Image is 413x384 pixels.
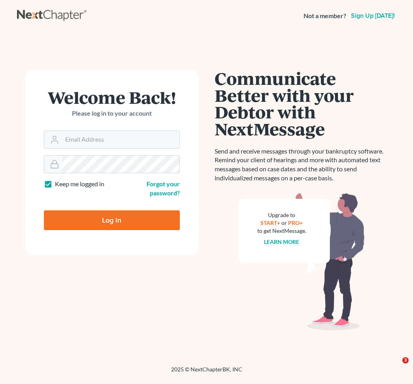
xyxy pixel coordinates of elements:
[304,11,346,21] strong: Not a member?
[44,109,180,118] p: Please log in to your account
[55,180,104,189] label: Keep me logged in
[215,147,388,183] p: Send and receive messages through your bankruptcy software. Remind your client of hearings and mo...
[238,192,365,330] img: nextmessage_bg-59042aed3d76b12b5cd301f8e5b87938c9018125f34e5fa2b7a6b67550977c72.svg
[288,219,303,226] a: PRO+
[402,357,409,363] span: 3
[257,227,306,235] div: to get NextMessage.
[44,210,180,230] input: Log In
[44,89,180,106] h1: Welcome Back!
[147,180,180,197] a: Forgot your password?
[264,238,299,245] a: Learn more
[349,13,396,19] a: Sign up [DATE]!
[62,131,179,148] input: Email Address
[17,365,396,380] div: 2025 © NextChapterBK, INC
[215,70,388,137] h1: Communicate Better with your Debtor with NextMessage
[260,219,280,226] a: START+
[281,219,287,226] span: or
[257,211,306,219] div: Upgrade to
[386,357,405,376] iframe: Intercom live chat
